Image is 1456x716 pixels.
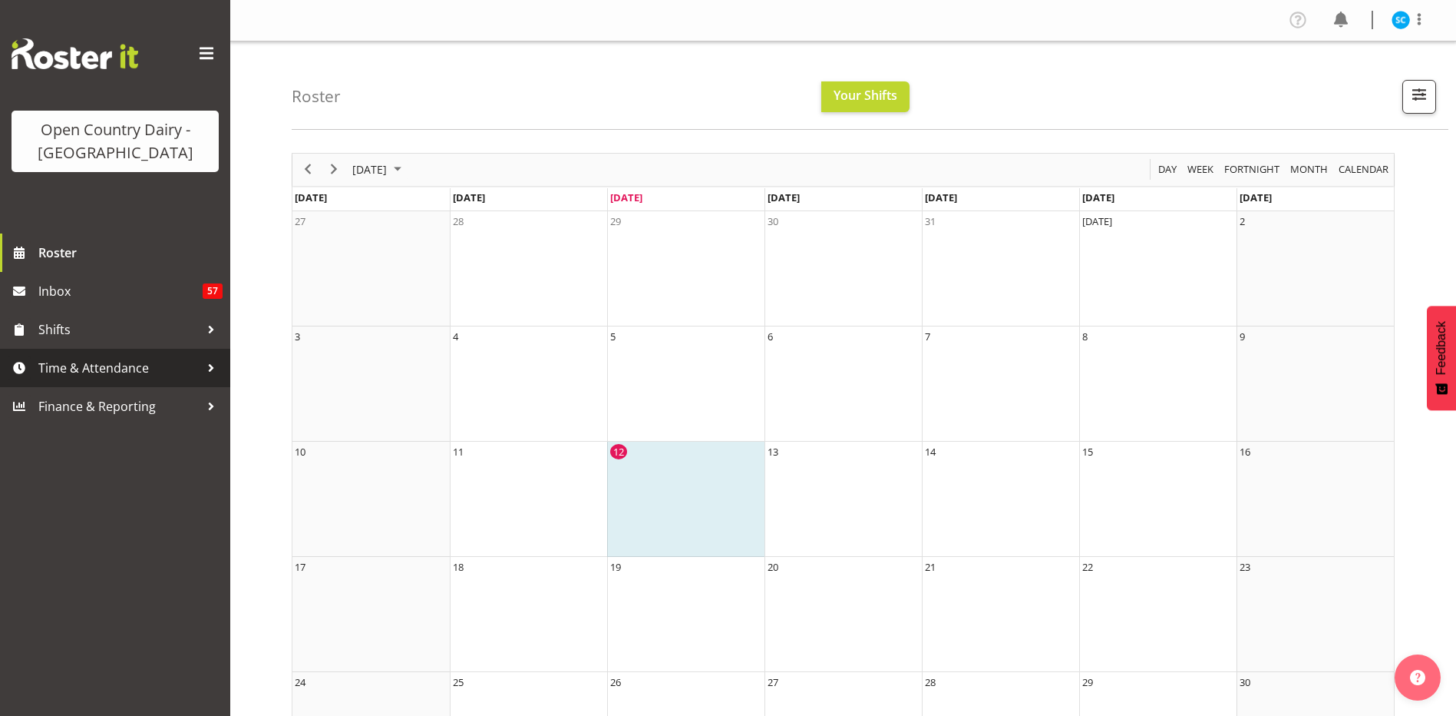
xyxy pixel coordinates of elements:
span: Inbox [38,280,203,303]
span: [DATE] [1240,191,1272,204]
div: 24 [295,675,305,690]
div: 3 [295,329,300,344]
span: [DATE] [768,191,800,204]
div: 4 [453,329,458,344]
td: Thursday, August 7, 2025 [922,327,1079,442]
div: 5 [610,329,616,344]
td: Friday, August 15, 2025 [1079,442,1236,557]
div: 17 [295,559,305,575]
div: 23 [1240,559,1250,575]
td: Sunday, August 3, 2025 [292,327,450,442]
span: Week [1186,160,1215,179]
div: 8 [1082,329,1088,344]
button: Previous [298,160,319,179]
span: Your Shifts [834,87,897,104]
div: 27 [295,214,305,229]
div: 26 [610,675,621,690]
span: calendar [1337,160,1390,179]
button: Timeline Month [1288,160,1331,179]
td: Wednesday, July 30, 2025 [764,211,922,327]
button: Month [1336,160,1392,179]
td: Monday, August 4, 2025 [450,327,607,442]
div: 10 [295,444,305,459]
td: Saturday, August 2, 2025 [1236,211,1394,327]
span: [DATE] [925,191,957,204]
td: Friday, August 8, 2025 [1079,327,1236,442]
td: Thursday, August 21, 2025 [922,557,1079,672]
td: Thursday, August 14, 2025 [922,442,1079,557]
td: Saturday, August 23, 2025 [1236,557,1394,672]
img: Rosterit website logo [12,38,138,69]
span: [DATE] [295,191,327,204]
button: Feedback - Show survey [1427,306,1456,410]
span: Day [1157,160,1178,179]
div: 6 [768,329,773,344]
div: 30 [1240,675,1250,690]
div: August 2025 [347,154,411,186]
div: 14 [925,444,936,459]
td: Thursday, July 31, 2025 [922,211,1079,327]
span: Month [1289,160,1329,179]
div: Open Country Dairy - [GEOGRAPHIC_DATA] [27,118,203,164]
div: 30 [768,214,778,229]
div: 11 [453,444,464,459]
td: Wednesday, August 13, 2025 [764,442,922,557]
td: Wednesday, August 6, 2025 [764,327,922,442]
span: [DATE] [610,191,642,204]
div: 28 [453,214,464,229]
div: 7 [925,329,930,344]
div: 28 [925,675,936,690]
td: Monday, July 28, 2025 [450,211,607,327]
div: [DATE] [1082,214,1112,229]
button: Filter Shifts [1402,80,1436,114]
div: next period [321,154,347,186]
div: 13 [768,444,778,459]
button: Fortnight [1222,160,1283,179]
td: Saturday, August 16, 2025 [1236,442,1394,557]
div: 27 [768,675,778,690]
div: 29 [610,214,621,229]
div: 12 [610,444,627,459]
div: 9 [1240,329,1245,344]
span: Feedback [1435,321,1448,375]
img: stuart-craig9761.jpg [1392,11,1410,29]
span: [DATE] [1082,191,1114,204]
button: Next [324,160,345,179]
div: 29 [1082,675,1093,690]
td: Tuesday, July 29, 2025 [607,211,764,327]
td: Tuesday, August 5, 2025 [607,327,764,442]
td: Saturday, August 9, 2025 [1236,327,1394,442]
span: Finance & Reporting [38,395,200,418]
td: Tuesday, August 12, 2025 [607,442,764,557]
h4: Roster [292,88,341,105]
span: [DATE] [453,191,485,204]
div: previous period [295,154,321,186]
div: 20 [768,559,778,575]
div: 21 [925,559,936,575]
span: Fortnight [1223,160,1281,179]
td: Friday, August 1, 2025 [1079,211,1236,327]
td: Sunday, August 10, 2025 [292,442,450,557]
div: 2 [1240,214,1245,229]
div: 16 [1240,444,1250,459]
td: Monday, August 11, 2025 [450,442,607,557]
div: 25 [453,675,464,690]
button: August 2025 [350,160,408,179]
div: 31 [925,214,936,229]
div: 15 [1082,444,1093,459]
div: 18 [453,559,464,575]
span: Roster [38,241,223,264]
button: Your Shifts [821,81,910,112]
span: 57 [203,283,223,299]
span: Time & Attendance [38,356,200,380]
div: 19 [610,559,621,575]
img: help-xxl-2.png [1410,670,1425,685]
td: Sunday, August 17, 2025 [292,557,450,672]
div: 22 [1082,559,1093,575]
td: Tuesday, August 19, 2025 [607,557,764,672]
button: Timeline Day [1156,160,1180,179]
td: Monday, August 18, 2025 [450,557,607,672]
button: Timeline Week [1185,160,1217,179]
td: Friday, August 22, 2025 [1079,557,1236,672]
span: [DATE] [351,160,388,179]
